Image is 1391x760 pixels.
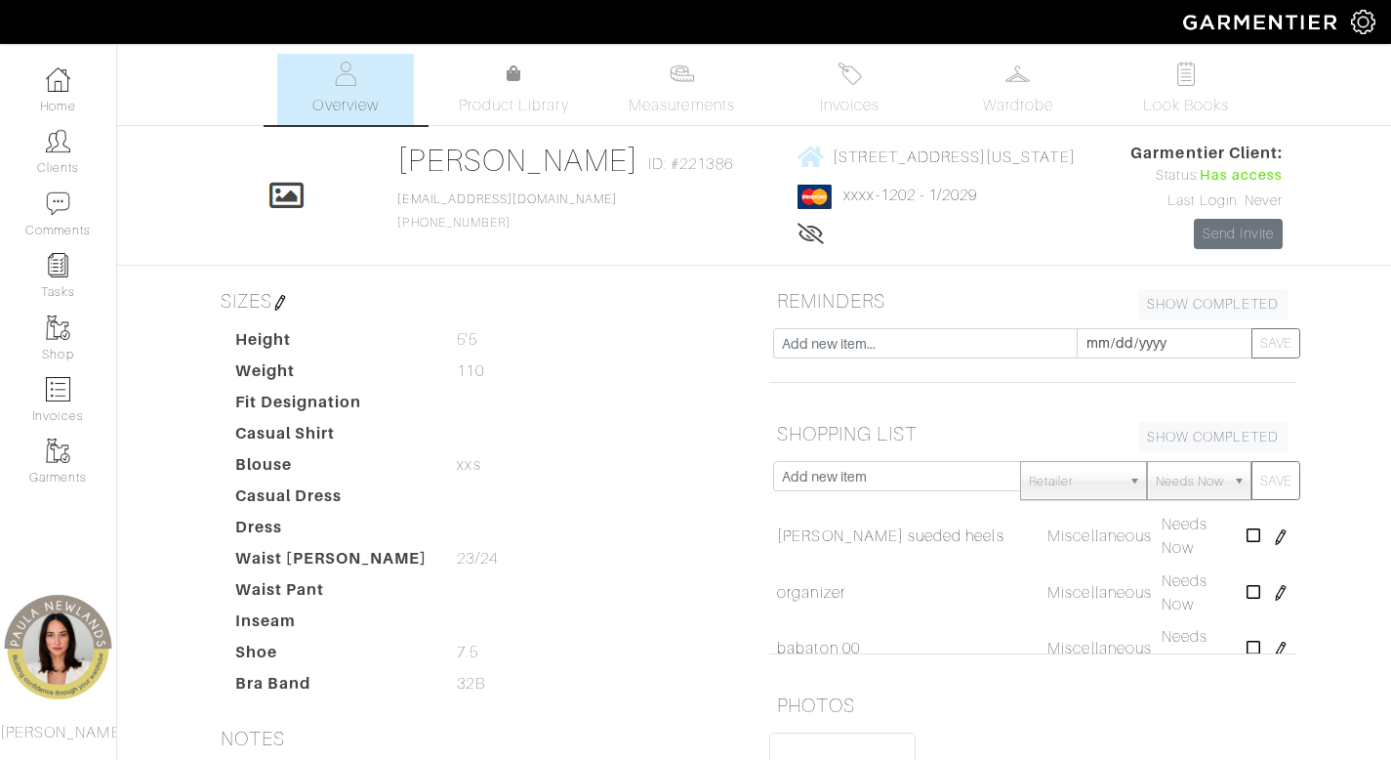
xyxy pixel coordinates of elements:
span: Retailer [1029,462,1121,501]
a: xxxx-1202 - 1/2029 [843,187,977,204]
span: Miscellaneous [1047,584,1152,602]
span: ID: #221386 [648,152,733,176]
span: Invoices [820,94,880,117]
input: Add new item... [773,328,1078,359]
span: Look Books [1143,94,1230,117]
a: [EMAIL_ADDRESS][DOMAIN_NAME] [397,192,616,206]
a: Overview [277,54,414,125]
a: Wardrobe [950,54,1086,125]
dt: Casual Dress [221,485,443,516]
img: garments-icon-b7da505a4dc4fd61783c78ac3ca0ef83fa9d6f193b1c9dc38574b1d14d53ca28.png [46,316,70,340]
a: Measurements [613,54,751,125]
span: Overview [312,94,378,117]
span: Miscellaneous [1047,640,1152,657]
dt: Bra Band [221,672,443,703]
span: 32B [457,672,484,696]
span: 5'5 [457,328,476,352]
a: Look Books [1118,54,1254,125]
img: comment-icon-a0a6a9ef722e966f86d9cbdc48e553b5cf19dbc54f86b18d962a5391bc8f6eb6.png [46,191,70,216]
button: SAVE [1251,461,1300,500]
span: Needs Now [1162,572,1207,613]
img: reminder-icon-8004d30b9f0a5d33ae49ab947aed9ed385cf756f9e5892f1edd6e32f2345188e.png [46,253,70,277]
img: garmentier-logo-header-white-b43fb05a5012e4ada735d5af1a66efaba907eab6374d6393d1fbf88cb4ef424d.png [1173,5,1351,39]
h5: SIZES [213,281,740,320]
span: Product Library [459,94,569,117]
a: SHOW COMPLETED [1138,289,1289,319]
span: [PHONE_NUMBER] [397,192,616,230]
a: [PERSON_NAME] sueded heels [777,525,1003,548]
img: pen-cf24a1663064a2ec1b9c1bd2387e9de7a2fa800b781884d57f21acf72779bad2.png [1273,642,1289,657]
span: Wardrobe [983,94,1053,117]
a: organizer [777,581,844,605]
dt: Weight [221,359,443,391]
h5: NOTES [213,719,740,758]
a: [STREET_ADDRESS][US_STATE] [798,145,1075,169]
span: xxs [457,453,480,477]
img: gear-icon-white-bd11855cb880d31180b6d7d6211b90ccbf57a29d726f0c71d8c61bd08dd39cc2.png [1351,10,1375,34]
h5: SHOPPING LIST [769,414,1296,453]
span: Measurements [629,94,735,117]
h5: PHOTOS [769,686,1296,725]
img: measurements-466bbee1fd09ba9460f595b01e5d73f9e2bff037440d3c8f018324cb6cdf7a4a.svg [670,62,694,86]
span: Needs Now [1162,628,1207,669]
span: 110 [457,359,483,383]
dt: Blouse [221,453,443,485]
span: 7.5 [457,641,477,664]
img: pen-cf24a1663064a2ec1b9c1bd2387e9de7a2fa800b781884d57f21acf72779bad2.png [272,295,288,311]
a: Invoices [782,54,919,125]
div: Status: [1130,165,1283,187]
a: SHOW COMPLETED [1138,422,1289,452]
img: orders-icon-0abe47150d42831381b5fb84f609e132dff9fe21cb692f30cb5eec754e2cba89.png [46,377,70,401]
dt: Waist Pant [221,578,443,610]
span: Garmentier Client: [1130,142,1283,165]
dt: Fit Designation [221,391,443,422]
dt: Height [221,328,443,359]
dt: Shoe [221,641,443,672]
span: 23/24 [457,547,497,570]
img: basicinfo-40fd8af6dae0f16599ec9e87c0ef1c0a1fdea2edbe929e3d69a839185d80c458.svg [334,62,358,86]
h5: REMINDERS [769,281,1296,320]
img: dashboard-icon-dbcd8f5a0b271acd01030246c82b418ddd0df26cd7fceb0bd07c9910d44c42f6.png [46,67,70,92]
a: [PERSON_NAME] [397,143,638,178]
span: Has access [1200,165,1284,187]
img: garments-icon-b7da505a4dc4fd61783c78ac3ca0ef83fa9d6f193b1c9dc38574b1d14d53ca28.png [46,439,70,463]
img: pen-cf24a1663064a2ec1b9c1bd2387e9de7a2fa800b781884d57f21acf72779bad2.png [1273,585,1289,601]
a: Send Invite [1194,219,1284,249]
dt: Waist [PERSON_NAME] [221,547,443,578]
span: Needs Now [1156,462,1224,501]
img: orders-27d20c2124de7fd6de4e0e44c1d41de31381a507db9b33961299e4e07d508b8c.svg [838,62,862,86]
button: SAVE [1251,328,1300,359]
span: [STREET_ADDRESS][US_STATE] [833,148,1075,165]
dt: Casual Shirt [221,422,443,453]
dt: Dress [221,516,443,547]
input: Add new item [773,461,1022,491]
a: babaton 00 [777,637,860,660]
img: mastercard-2c98a0d54659f76b027c6839bea21931c3e23d06ea5b2b5660056f2e14d2f154.png [798,185,832,209]
span: Needs Now [1162,516,1207,557]
img: wardrobe-487a4870c1b7c33e795ec22d11cfc2ed9d08956e64fb3008fe2437562e282088.svg [1005,62,1030,86]
a: Product Library [445,63,582,117]
img: todo-9ac3debb85659649dc8f770b8b6100bb5dab4b48dedcbae339e5042a72dfd3cc.svg [1173,62,1198,86]
div: Last Login: Never [1130,190,1283,212]
span: Miscellaneous [1047,528,1152,545]
dt: Inseam [221,610,443,641]
img: pen-cf24a1663064a2ec1b9c1bd2387e9de7a2fa800b781884d57f21acf72779bad2.png [1273,529,1289,545]
img: clients-icon-6bae9207a08558b7cb47a8932f037763ab4055f8c8b6bfacd5dc20c3e0201464.png [46,129,70,153]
